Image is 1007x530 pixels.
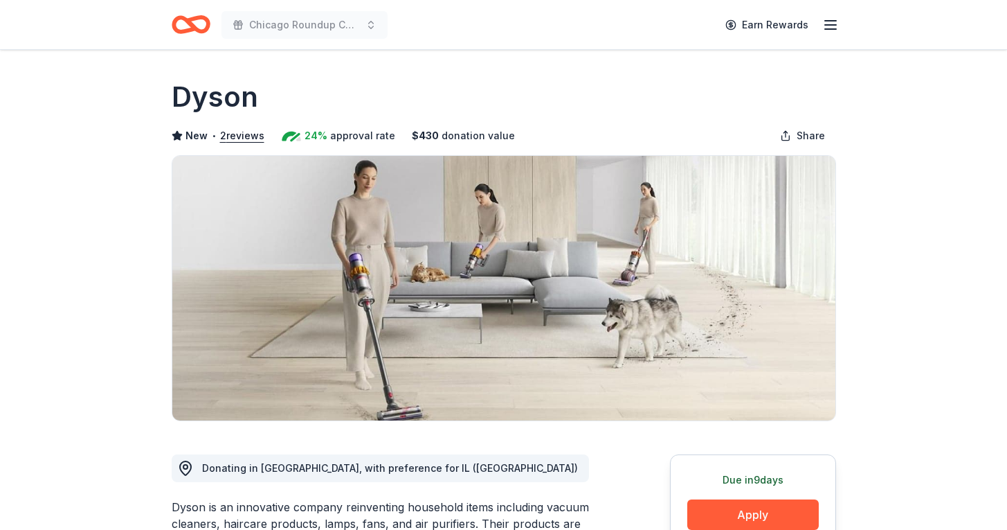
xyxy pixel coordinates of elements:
a: Home [172,8,210,41]
a: Earn Rewards [717,12,817,37]
span: approval rate [330,127,395,144]
span: • [211,130,216,141]
span: donation value [442,127,515,144]
img: Image for Dyson [172,156,835,421]
span: $ 430 [412,127,439,144]
button: Chicago Roundup Conference [221,11,388,39]
span: Share [797,127,825,144]
div: Due in 9 days [687,472,819,488]
button: Apply [687,500,819,530]
span: Chicago Roundup Conference [249,17,360,33]
button: Share [769,122,836,150]
h1: Dyson [172,78,258,116]
span: 24% [305,127,327,144]
button: 2reviews [220,127,264,144]
span: Donating in [GEOGRAPHIC_DATA], with preference for IL ([GEOGRAPHIC_DATA]) [202,462,578,474]
span: New [185,127,208,144]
